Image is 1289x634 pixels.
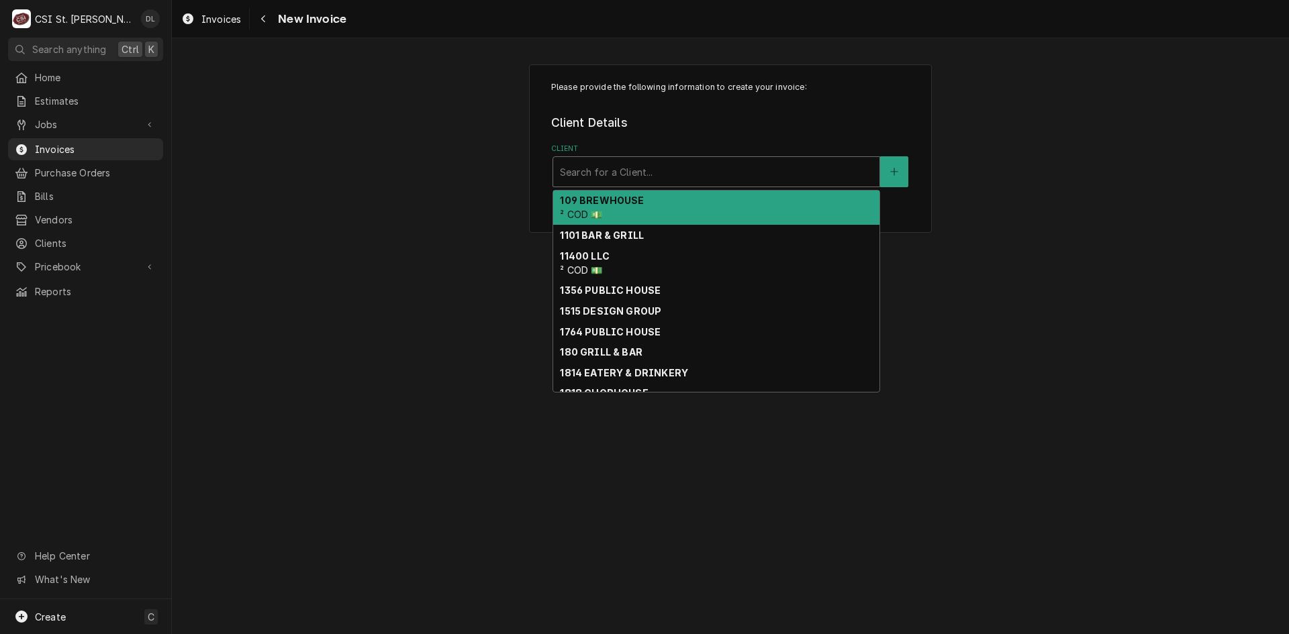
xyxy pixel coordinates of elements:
[35,611,66,623] span: Create
[8,138,163,160] a: Invoices
[8,568,163,590] a: Go to What's New
[551,81,910,93] p: Please provide the following information to create your invoice:
[35,117,136,131] span: Jobs
[560,387,648,399] strong: 1818 CHOPHOUSE
[560,250,609,262] strong: 11400 LLC
[35,166,156,180] span: Purchase Orders
[8,38,163,61] button: Search anythingCtrlK
[201,12,241,26] span: Invoices
[148,42,154,56] span: K
[551,114,910,131] legend: Client Details
[551,144,910,154] label: Client
[560,305,661,317] strong: 1515 DESIGN GROUP
[8,66,163,89] a: Home
[880,156,908,187] button: Create New Client
[8,113,163,136] a: Go to Jobs
[560,264,602,276] span: ² COD 💵
[8,209,163,231] a: Vendors
[35,260,136,274] span: Pricebook
[35,189,156,203] span: Bills
[560,195,644,206] strong: 109 BREWHOUSE
[560,367,688,378] strong: 1814 EATERY & DRINKERY
[148,610,154,624] span: C
[560,284,661,296] strong: 1356 PUBLIC HOUSE
[8,256,163,278] a: Go to Pricebook
[252,8,274,30] button: Navigate back
[8,185,163,207] a: Bills
[274,10,346,28] span: New Invoice
[12,9,31,28] div: CSI St. Louis's Avatar
[35,236,156,250] span: Clients
[35,94,156,108] span: Estimates
[529,64,932,233] div: Invoice Create/Update
[12,9,31,28] div: C
[8,232,163,254] a: Clients
[8,545,163,567] a: Go to Help Center
[560,326,661,337] strong: 1764 PUBLIC HOUSE
[35,213,156,227] span: Vendors
[35,70,156,85] span: Home
[8,280,163,303] a: Reports
[560,209,602,220] span: ² COD 💵
[35,142,156,156] span: Invoices
[35,12,134,26] div: CSI St. [PERSON_NAME]
[551,81,910,187] div: Invoice Create/Update Form
[32,42,106,56] span: Search anything
[141,9,160,28] div: David Lindsey's Avatar
[141,9,160,28] div: DL
[35,572,155,586] span: What's New
[35,549,155,563] span: Help Center
[176,8,246,30] a: Invoices
[560,346,642,358] strong: 180 GRILL & BAR
[8,162,163,184] a: Purchase Orders
[8,90,163,112] a: Estimates
[890,167,898,176] svg: Create New Client
[560,229,644,241] strong: 1101 BAR & GRILL
[551,144,910,187] div: Client
[122,42,139,56] span: Ctrl
[35,284,156,299] span: Reports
